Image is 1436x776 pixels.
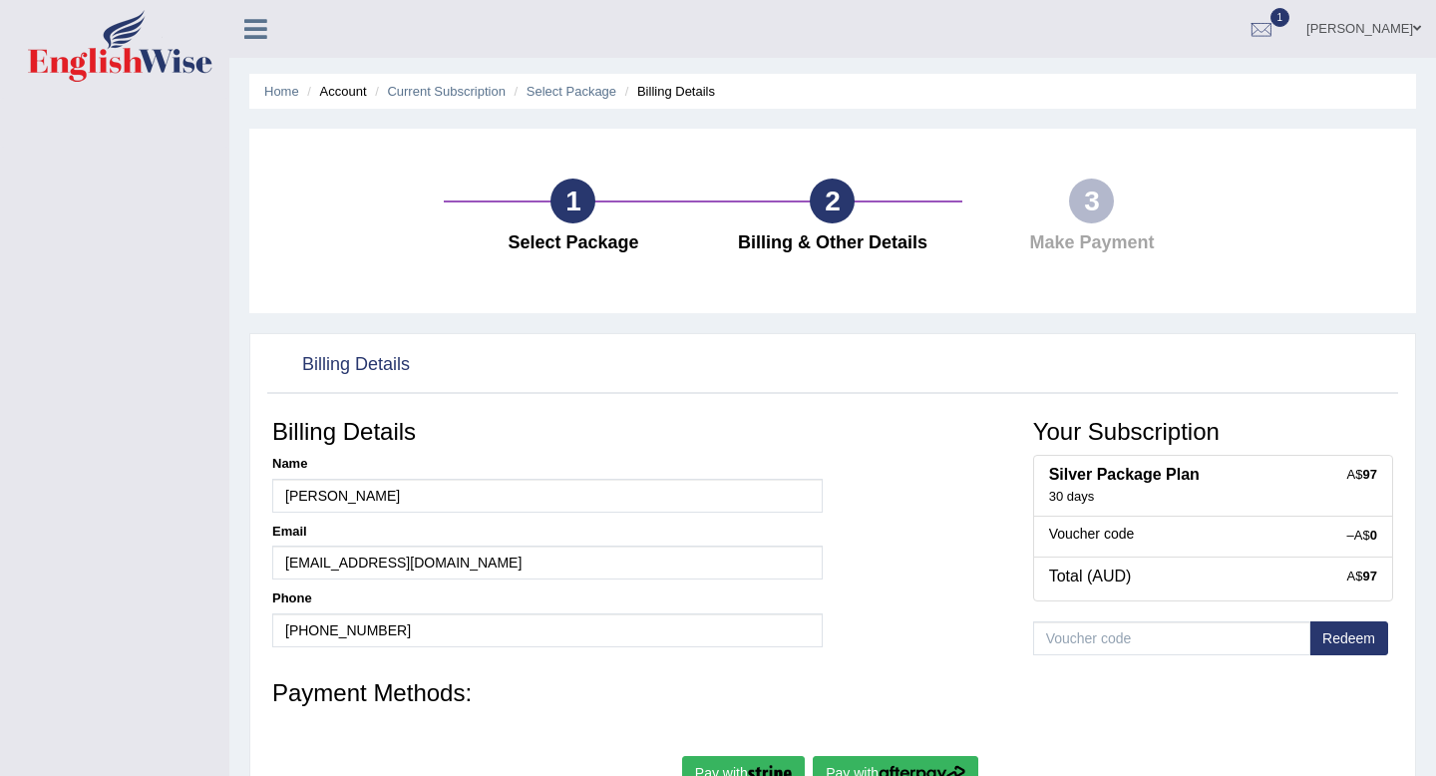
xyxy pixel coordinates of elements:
[527,84,616,99] a: Select Package
[1033,419,1393,445] h3: Your Subscription
[620,82,715,101] li: Billing Details
[272,455,307,473] label: Name
[1363,467,1377,482] strong: 97
[264,84,299,99] a: Home
[272,680,1393,706] h3: Payment Methods:
[1069,179,1114,223] div: 3
[550,179,595,223] div: 1
[272,350,410,380] h2: Billing Details
[1347,527,1377,545] div: –A$
[713,233,952,253] h4: Billing & Other Details
[1309,621,1388,655] button: Redeem
[1049,489,1377,506] div: 30 days
[454,233,693,253] h4: Select Package
[1347,568,1377,585] div: A$
[1049,466,1200,483] b: Silver Package Plan
[272,523,307,541] label: Email
[1049,568,1377,585] h4: Total (AUD)
[972,233,1212,253] h4: Make Payment
[1363,569,1377,583] strong: 97
[1270,8,1290,27] span: 1
[1033,621,1310,655] input: Voucher code
[272,589,312,607] label: Phone
[810,179,855,223] div: 2
[1347,466,1377,484] div: A$
[302,82,366,101] li: Account
[387,84,506,99] a: Current Subscription
[272,419,823,445] h3: Billing Details
[1370,528,1377,543] strong: 0
[1049,527,1377,542] h5: Voucher code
